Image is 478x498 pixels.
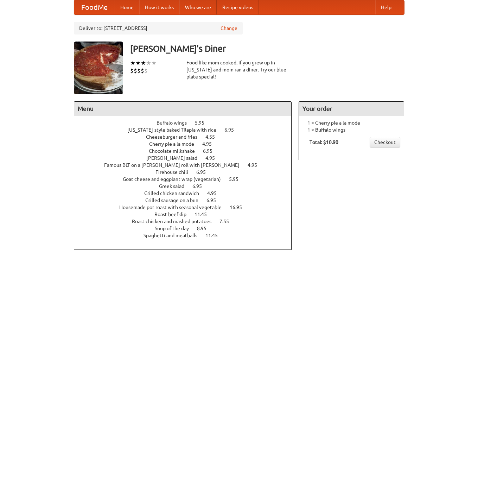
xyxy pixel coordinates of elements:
[195,120,211,126] span: 5.95
[217,0,259,14] a: Recipe videos
[130,59,135,67] li: ★
[115,0,139,14] a: Home
[192,183,209,189] span: 6.95
[141,59,146,67] li: ★
[144,233,231,238] a: Spaghetti and meatballs 11.45
[205,134,222,140] span: 4.55
[144,190,206,196] span: Grilled chicken sandwich
[74,102,292,116] h4: Menu
[224,127,241,133] span: 6.95
[74,22,243,34] div: Deliver to: [STREET_ADDRESS]
[141,67,144,75] li: $
[146,155,204,161] span: [PERSON_NAME] salad
[145,197,205,203] span: Grilled sausage on a bun
[123,176,251,182] a: Goat cheese and eggplant wrap (vegetarian) 5.95
[302,126,400,133] li: 1 × Buffalo wings
[207,190,224,196] span: 4.95
[149,141,225,147] a: Cherry pie a la mode 4.95
[130,67,134,75] li: $
[157,120,194,126] span: Buffalo wings
[155,169,195,175] span: Firehouse chili
[149,141,201,147] span: Cherry pie a la mode
[145,197,229,203] a: Grilled sausage on a bun 6.95
[248,162,264,168] span: 4.95
[186,59,292,80] div: Food like mom cooked, if you grew up in [US_STATE] and mom ran a diner. Try our blue plate special!
[123,176,228,182] span: Goat cheese and eggplant wrap (vegetarian)
[230,204,249,210] span: 16.95
[203,148,219,154] span: 6.95
[370,137,400,147] a: Checkout
[132,219,218,224] span: Roast chicken and mashed potatoes
[155,226,196,231] span: Soup of the day
[159,183,215,189] a: Greek salad 6.95
[155,226,219,231] a: Soup of the day 8.95
[119,204,229,210] span: Housemade pot roast with seasonal vegetable
[221,25,237,32] a: Change
[135,59,141,67] li: ★
[159,183,191,189] span: Greek salad
[154,212,193,217] span: Roast beef dip
[310,139,338,145] b: Total: $10.90
[130,42,404,56] h3: [PERSON_NAME]'s Diner
[302,119,400,126] li: 1 × Cherry pie a la mode
[375,0,397,14] a: Help
[157,120,217,126] a: Buffalo wings 5.95
[149,148,225,154] a: Chocolate milkshake 6.95
[144,190,230,196] a: Grilled chicken sandwich 4.95
[104,162,247,168] span: Famous BLT on a [PERSON_NAME] roll with [PERSON_NAME]
[144,67,148,75] li: $
[134,67,137,75] li: $
[149,148,202,154] span: Chocolate milkshake
[202,141,219,147] span: 4.95
[132,219,242,224] a: Roast chicken and mashed potatoes 7.55
[299,102,404,116] h4: Your order
[197,226,213,231] span: 8.95
[104,162,270,168] a: Famous BLT on a [PERSON_NAME] roll with [PERSON_NAME] 4.95
[144,233,204,238] span: Spaghetti and meatballs
[229,176,246,182] span: 5.95
[74,0,115,14] a: FoodMe
[146,134,228,140] a: Cheeseburger and fries 4.55
[155,169,219,175] a: Firehouse chili 6.95
[205,233,225,238] span: 11.45
[127,127,247,133] a: [US_STATE]-style baked Tilapia with rice 6.95
[146,155,228,161] a: [PERSON_NAME] salad 4.95
[179,0,217,14] a: Who we are
[206,197,223,203] span: 6.95
[146,134,204,140] span: Cheeseburger and fries
[195,212,214,217] span: 11.45
[196,169,213,175] span: 6.95
[74,42,123,94] img: angular.jpg
[219,219,236,224] span: 7.55
[137,67,141,75] li: $
[146,59,151,67] li: ★
[205,155,222,161] span: 4.95
[127,127,223,133] span: [US_STATE]-style baked Tilapia with rice
[151,59,157,67] li: ★
[139,0,179,14] a: How it works
[119,204,255,210] a: Housemade pot roast with seasonal vegetable 16.95
[154,212,220,217] a: Roast beef dip 11.45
